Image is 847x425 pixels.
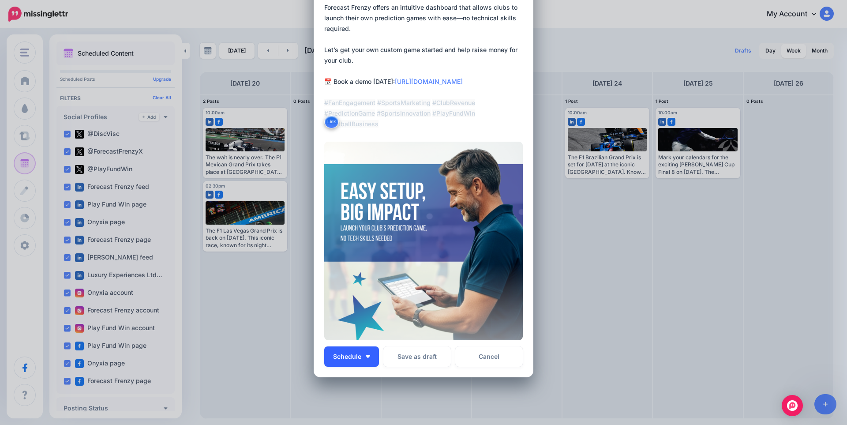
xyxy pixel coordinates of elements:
button: Schedule [324,346,379,367]
button: Save as draft [383,346,451,367]
button: Link [324,115,339,128]
div: Open Intercom Messenger [782,395,803,416]
img: WC5ED7OQ3LHLU1S10ZSM23LLP31KC0NZ.png [324,142,523,340]
a: Cancel [455,346,523,367]
img: arrow-down-white.png [366,355,370,358]
div: Forecast Frenzy offers an intuitive dashboard that allows clubs to launch their own prediction ga... [324,2,527,129]
span: Schedule [333,354,361,360]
